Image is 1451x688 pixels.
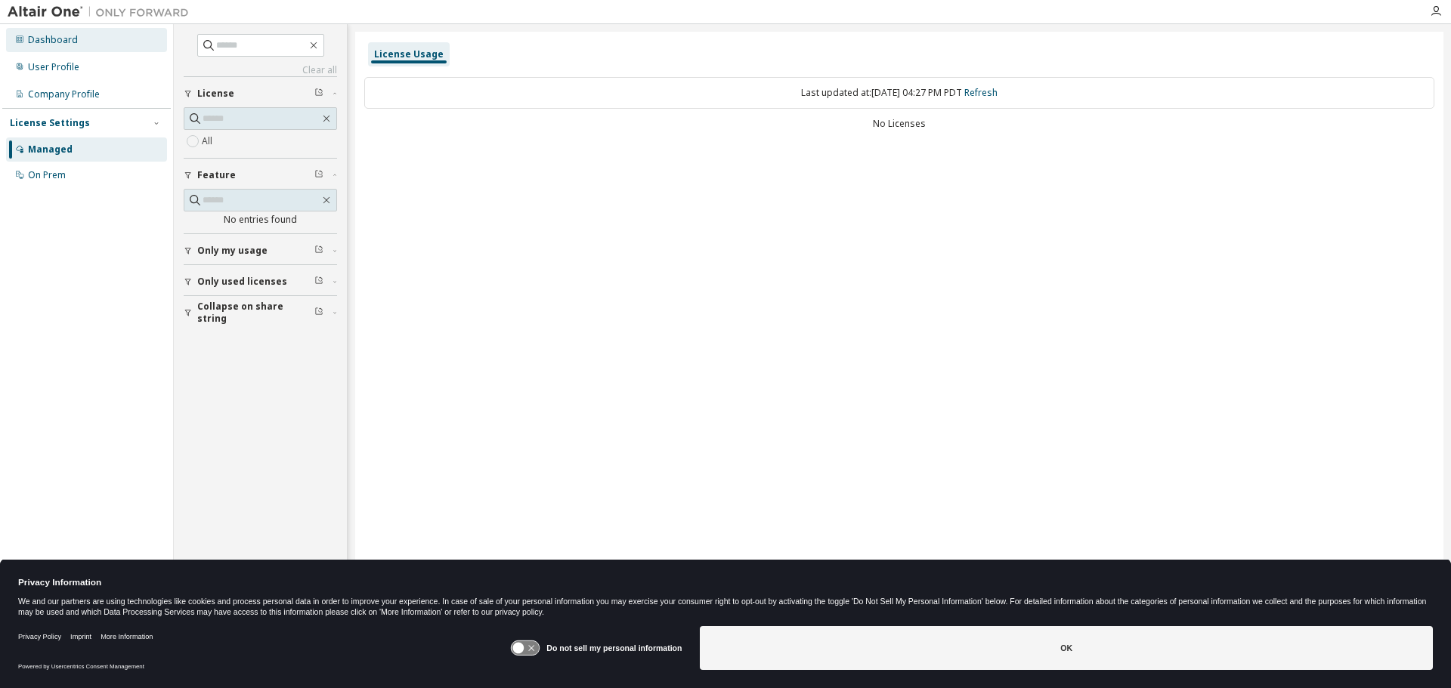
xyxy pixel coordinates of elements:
[184,159,337,192] button: Feature
[197,88,234,100] span: License
[197,245,268,257] span: Only my usage
[197,276,287,288] span: Only used licenses
[184,234,337,267] button: Only my usage
[28,88,100,100] div: Company Profile
[314,307,323,319] span: Clear filter
[28,61,79,73] div: User Profile
[364,77,1434,109] div: Last updated at: [DATE] 04:27 PM PDT
[28,34,78,46] div: Dashboard
[197,169,236,181] span: Feature
[184,296,337,329] button: Collapse on share string
[197,301,314,325] span: Collapse on share string
[28,169,66,181] div: On Prem
[364,118,1434,130] div: No Licenses
[314,169,323,181] span: Clear filter
[184,64,337,76] a: Clear all
[8,5,196,20] img: Altair One
[184,214,337,226] div: No entries found
[184,77,337,110] button: License
[374,48,444,60] div: License Usage
[28,143,73,156] div: Managed
[314,88,323,100] span: Clear filter
[184,265,337,298] button: Only used licenses
[10,117,90,129] div: License Settings
[202,132,215,150] label: All
[964,86,998,99] a: Refresh
[314,245,323,257] span: Clear filter
[314,276,323,288] span: Clear filter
